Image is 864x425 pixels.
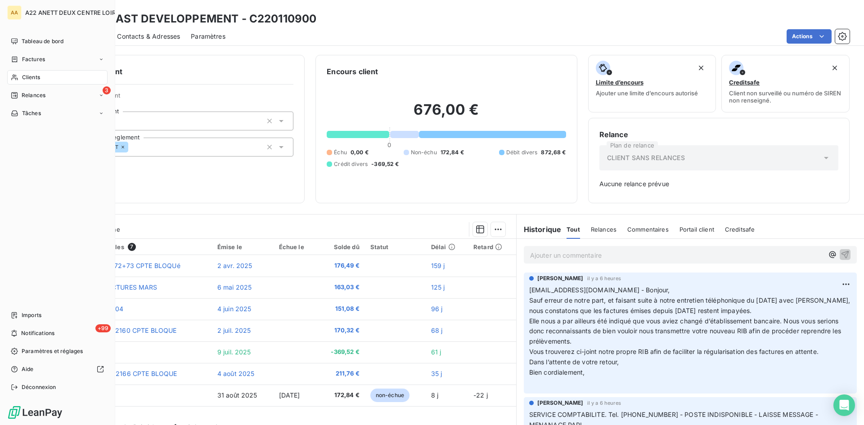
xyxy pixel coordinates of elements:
span: 6 mai 2025 [217,283,252,291]
span: 872,68 € [541,148,566,157]
span: Creditsafe [725,226,755,233]
span: Commentaires [627,226,669,233]
span: 35 j [431,370,442,377]
span: Déconnexion [22,383,56,391]
span: il y a 6 heures [587,276,621,281]
span: Bien cordialement, [529,368,585,376]
div: Pièces comptables [68,243,207,251]
span: 9 juil. 2025 [217,348,251,356]
span: Paramètres [191,32,225,41]
button: CreditsafeClient non surveillé ou numéro de SIREN non renseigné. [721,55,850,112]
span: 0 [387,141,391,148]
span: Portail client [679,226,714,233]
span: 4 juin 2025 [217,305,252,313]
span: PRLVT IMP F052160 CPTE BLOQUE [68,327,176,334]
input: Ajouter une valeur [128,143,135,151]
span: 4 août 2025 [217,370,255,377]
h6: Encours client [327,66,378,77]
span: Client non surveillé ou numéro de SIREN non renseigné. [729,89,842,104]
img: Logo LeanPay [7,405,63,420]
span: 2 avr. 2025 [217,262,252,269]
span: CLIENT SANS RELANCES [607,153,685,162]
span: PRL IMP F022172+73 CPTE BLOQUé [68,262,180,269]
span: 7 [128,243,136,251]
span: Échu [334,148,347,157]
span: -22 j [473,391,488,399]
span: A22 ANETT DEUX CENTRE LOIRE [25,9,119,16]
h2: 676,00 € [327,101,566,128]
div: Délai [431,243,463,251]
span: Crédit divers [334,160,368,168]
span: 172,84 € [323,391,360,400]
h6: Informations client [54,66,293,77]
span: Non-échu [411,148,437,157]
span: [EMAIL_ADDRESS][DOMAIN_NAME] - Bonjour, [529,286,670,294]
span: 96 j [431,305,443,313]
span: -369,52 € [371,160,399,168]
button: Actions [787,29,832,44]
span: Dans l’attente de votre retour, [529,358,619,366]
span: 31 août 2025 [217,391,257,399]
span: Contacts & Adresses [117,32,180,41]
span: Vous trouverez ci-joint notre propre RIB afin de faciliter la régularisation des factures en atte... [529,348,819,355]
span: 159 j [431,262,445,269]
a: Aide [7,362,108,376]
span: non-échue [370,389,409,402]
span: 68 j [431,327,443,334]
span: 163,03 € [323,283,360,292]
div: Statut [370,243,420,251]
div: Émise le [217,243,268,251]
span: Aide [22,365,34,373]
div: Retard [473,243,511,251]
span: Elle nous a par ailleurs été indiqué que vous aviez changé d’établissement bancaire. Nous vous se... [529,317,843,345]
span: [PERSON_NAME] [537,274,584,282]
span: [PERSON_NAME] [537,399,584,407]
div: Solde dû [323,243,360,251]
span: Propriétés Client [72,92,293,104]
span: Imports [22,311,41,319]
span: 0,00 € [351,148,369,157]
div: AA [7,5,22,20]
span: Creditsafe [729,79,760,86]
h6: Relance [599,129,838,140]
button: Limite d’encoursAjouter une limite d’encours autorisé [588,55,716,112]
span: 172,84 € [441,148,464,157]
span: 151,08 € [323,304,360,313]
span: 211,76 € [323,369,360,378]
h6: Historique [517,224,562,235]
span: 61 j [431,348,441,356]
span: Notifications [21,329,54,337]
span: Tableau de bord [22,37,63,45]
span: 8 j [431,391,438,399]
span: Limite d’encours [596,79,643,86]
span: -369,52 € [323,348,360,357]
span: Relances [22,91,45,99]
div: Échue le [279,243,312,251]
span: Factures [22,55,45,63]
span: 2 juil. 2025 [217,327,251,334]
span: Clients [22,73,40,81]
span: Relances [591,226,616,233]
span: 3 [103,86,111,94]
span: Tout [567,226,580,233]
span: 176,49 € [323,261,360,270]
span: 125 j [431,283,445,291]
span: il y a 6 heures [587,400,621,406]
span: [DATE] [279,391,300,399]
div: Open Intercom Messenger [833,394,855,416]
span: Débit divers [506,148,538,157]
span: Ajouter une limite d’encours autorisé [596,89,698,97]
span: Sauf erreur de notre part, et faisant suite à notre entretien téléphonique du [DATE] avec [PERSON... [529,296,852,314]
span: Aucune relance prévue [599,179,838,188]
span: 170,32 € [323,326,360,335]
span: +99 [95,324,111,332]
span: Paramètres et réglages [22,347,83,355]
span: PRLVT IMP F062166 CPTE BLOQUE [68,370,177,377]
h3: AGEPLAST DEVELOPPEMENT - C220110900 [79,11,316,27]
span: Tâches [22,109,41,117]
